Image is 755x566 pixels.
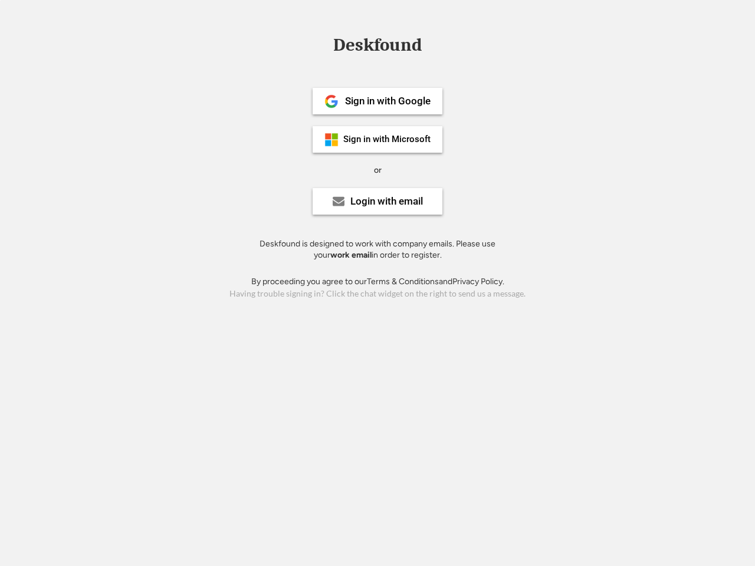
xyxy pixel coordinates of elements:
div: Sign in with Google [345,96,431,106]
div: or [374,164,382,176]
div: Deskfound [327,36,428,54]
div: By proceeding you agree to our and [251,276,504,288]
a: Terms & Conditions [367,277,439,287]
a: Privacy Policy. [452,277,504,287]
div: Login with email [350,196,423,206]
strong: work email [330,250,372,260]
img: ms-symbollockup_mssymbol_19.png [324,133,339,147]
div: Sign in with Microsoft [343,135,431,144]
img: 1024px-Google__G__Logo.svg.png [324,94,339,108]
div: Deskfound is designed to work with company emails. Please use your in order to register. [245,238,510,261]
